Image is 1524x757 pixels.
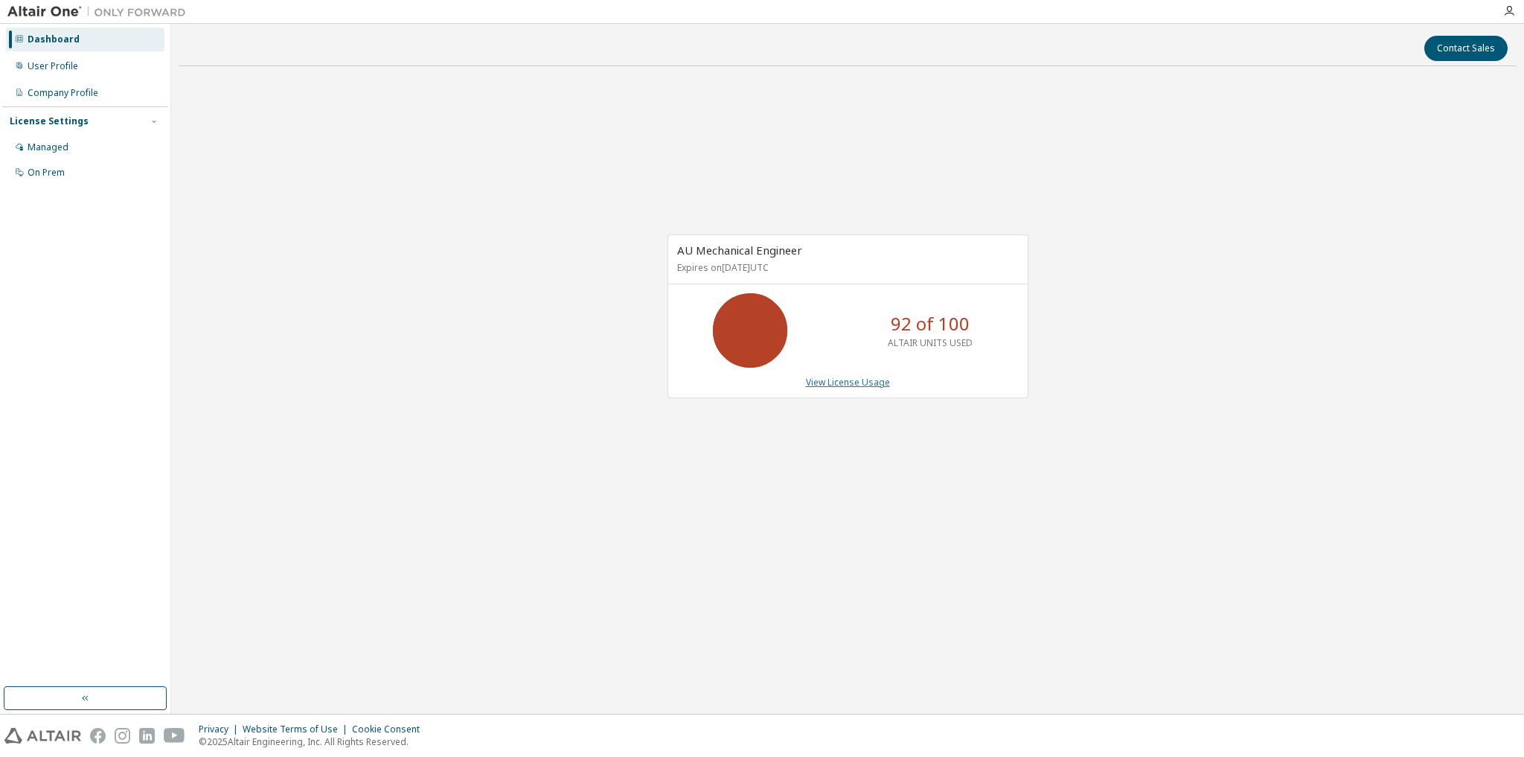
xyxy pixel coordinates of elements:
[677,261,1015,274] p: Expires on [DATE] UTC
[1424,36,1508,61] button: Contact Sales
[164,728,185,744] img: youtube.svg
[28,167,65,179] div: On Prem
[115,728,130,744] img: instagram.svg
[28,33,80,45] div: Dashboard
[10,115,89,127] div: License Settings
[352,724,429,735] div: Cookie Consent
[139,728,155,744] img: linkedin.svg
[199,735,429,748] p: © 2025 Altair Engineering, Inc. All Rights Reserved.
[888,336,973,349] p: ALTAIR UNITS USED
[28,60,78,72] div: User Profile
[28,87,98,99] div: Company Profile
[891,311,970,336] p: 92 of 100
[90,728,106,744] img: facebook.svg
[28,141,68,153] div: Managed
[806,376,890,389] a: View License Usage
[677,243,802,258] span: AU Mechanical Engineer
[199,724,243,735] div: Privacy
[4,728,81,744] img: altair_logo.svg
[7,4,193,19] img: Altair One
[243,724,352,735] div: Website Terms of Use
